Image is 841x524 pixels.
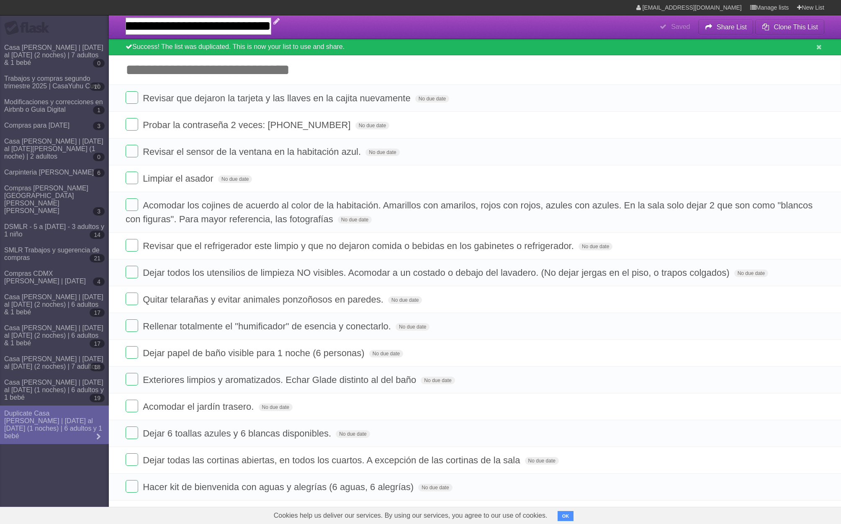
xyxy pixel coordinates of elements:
label: Done [126,373,138,385]
label: Done [126,453,138,466]
b: Clone This List [774,23,818,31]
label: Done [126,198,138,211]
label: Done [126,293,138,305]
button: Clone This List [755,20,824,35]
b: 17 [90,308,105,317]
span: Exteriores limpios y aromatizados. Echar Glade distinto al del baño [143,375,418,385]
div: Success! The list was duplicated. This is now your list to use and share. [109,39,841,55]
b: 21 [90,254,105,262]
b: 10 [90,82,105,91]
label: Done [126,266,138,278]
span: No due date [218,175,252,183]
span: Hacer kit de bienvenida con aguas y alegrías (6 aguas, 6 alegrías) [143,482,416,492]
span: Cookies help us deliver our services. By using our services, you agree to our use of cookies. [265,507,556,524]
span: Limpiar el asador [143,173,216,184]
span: No due date [259,403,293,411]
span: No due date [418,484,452,491]
span: Probar la contraseña 2 veces: [PHONE_NUMBER] [143,120,352,130]
span: No due date [369,350,403,357]
span: No due date [336,430,370,438]
b: 6 [93,169,105,177]
label: Done [126,426,138,439]
span: Dejar todos los utensilios de limpieza NO visibles. Acomodar a un costado o debajo del lavadero. ... [143,267,731,278]
label: Done [126,400,138,412]
label: Done [126,172,138,184]
label: Done [126,145,138,157]
label: Done [126,319,138,332]
button: Share List [698,20,754,35]
b: 19 [90,394,105,402]
span: Revisar el sensor de la ventana en la habitación azul. [143,146,363,157]
span: Quitar telarañas y evitar animales ponzoñosos en paredes. [143,294,386,305]
span: No due date [525,457,559,465]
span: Dejar papel de baño visible para 1 noche (6 personas) [143,348,367,358]
span: Rellenar totalmente el "humificador" de esencia y conectarlo. [143,321,393,331]
span: No due date [421,377,455,384]
span: No due date [396,323,430,331]
b: 0 [93,153,105,161]
button: OK [558,511,574,521]
label: Done [126,346,138,359]
b: 1 [93,106,105,114]
span: No due date [355,122,389,129]
span: Dejar 6 toallas azules y 6 blancas disponibles. [143,428,333,439]
span: No due date [415,95,449,103]
b: 3 [93,207,105,216]
b: 0 [93,59,105,67]
span: Revisar que dejaron la tarjeta y las llaves en la cajita nuevamente [143,93,413,103]
span: No due date [388,296,422,304]
b: Saved [671,23,690,30]
b: Share List [717,23,747,31]
span: Acomodar el jardín trasero. [143,401,256,412]
b: 17 [90,339,105,348]
span: No due date [734,270,768,277]
span: Acomodar los cojines de acuerdo al color de la habitación. Amarillos con amarilos, rojos con rojo... [126,200,813,224]
label: Done [126,239,138,252]
label: Done [126,480,138,493]
b: 14 [90,231,105,239]
span: No due date [338,216,372,223]
label: Done [126,118,138,131]
span: Revisar que el refrigerador este limpio y que no dejaron comida o bebidas en los gabinetes o refr... [143,241,576,251]
span: No due date [365,149,399,156]
span: No due date [579,243,612,250]
b: 3 [93,122,105,130]
b: 18 [90,363,105,371]
div: Flask [4,21,54,36]
label: Done [126,91,138,104]
b: 4 [93,277,105,286]
span: Dejar todas las cortinas abiertas, en todos los cuartos. A excepción de las cortinas de la sala [143,455,522,465]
